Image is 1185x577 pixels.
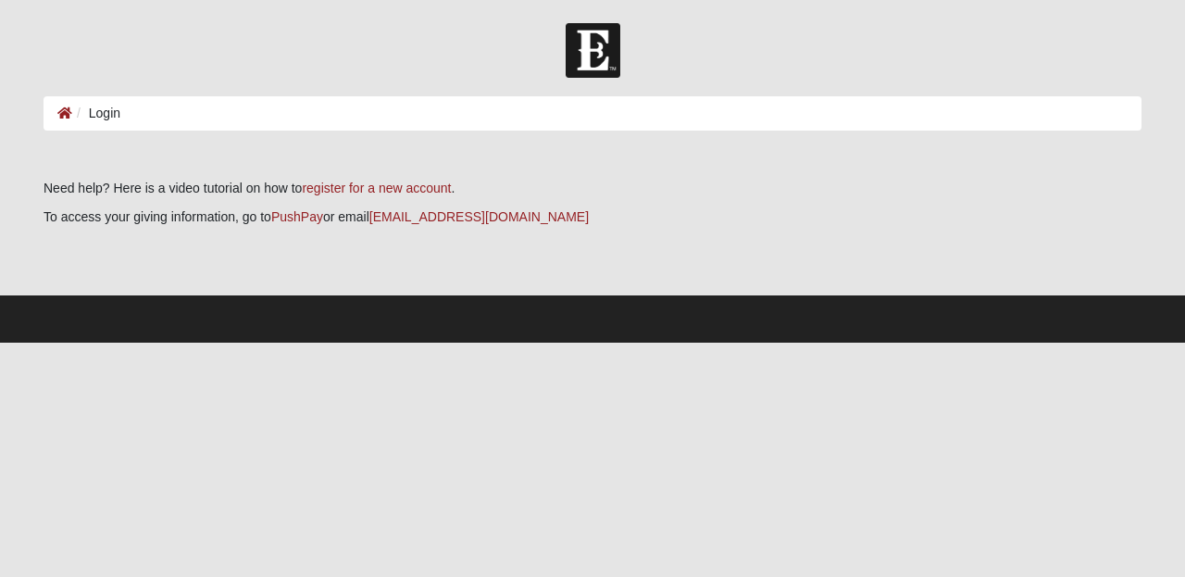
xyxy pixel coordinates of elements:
p: Need help? Here is a video tutorial on how to . [44,179,1141,198]
a: register for a new account [302,181,451,195]
li: Login [72,104,120,123]
p: To access your giving information, go to or email [44,207,1141,227]
a: [EMAIL_ADDRESS][DOMAIN_NAME] [369,209,589,224]
a: PushPay [271,209,323,224]
img: Church of Eleven22 Logo [566,23,620,78]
